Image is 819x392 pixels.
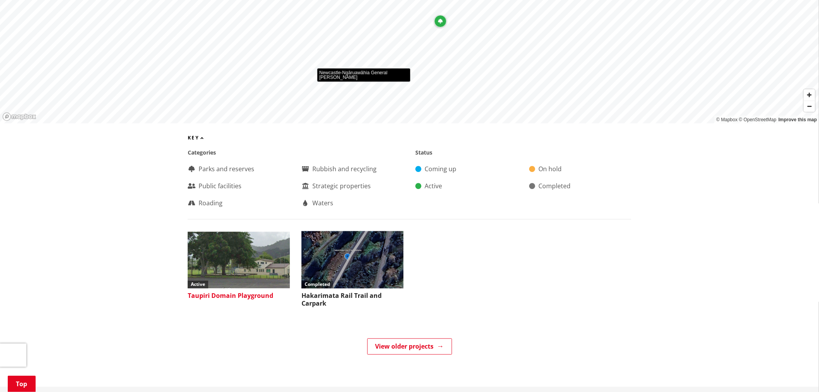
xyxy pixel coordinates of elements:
div: Waters [302,198,404,208]
div: Completed [302,281,333,289]
div: Active [188,281,208,289]
div: Strategic properties [302,181,404,191]
div: Status [415,148,631,156]
div: Categories [188,148,404,156]
iframe: Messenger Launcher [783,359,811,387]
div: On hold [529,164,631,174]
button: Key [188,135,205,141]
button: Zoom out [804,101,815,112]
a: ActiveTaupiri Domain Playground [188,231,290,300]
a: CompletedHakarimata Rail Trail and Carpark [302,231,404,308]
div: Active [415,181,517,191]
div: Public facilities [188,181,290,191]
div: Roading [188,198,290,208]
a: Mapbox [716,117,738,122]
div: Map marker [434,15,447,28]
h3: Taupiri Domain Playground [188,292,290,300]
button: Zoom in [804,89,815,101]
a: Mapbox homepage [2,112,36,121]
a: OpenStreetMap [739,117,776,122]
div: Completed [529,181,631,191]
div: Newcastle-Ngāruawāhia General [PERSON_NAME] [319,70,408,80]
a: Top [8,376,36,392]
a: Improve this map [779,117,817,122]
div: Coming up [415,164,517,174]
div: Parks and reserves [188,164,290,174]
img: PR-24257 Hakarimata Rail Trail and Carpark [302,231,404,289]
img: PR-24015 Taurpiri Domain Playground [188,231,290,289]
h3: Hakarimata Rail Trail and Carpark [302,292,404,307]
a: View older projects [367,339,452,355]
div: Rubbish and recycling [302,164,404,174]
